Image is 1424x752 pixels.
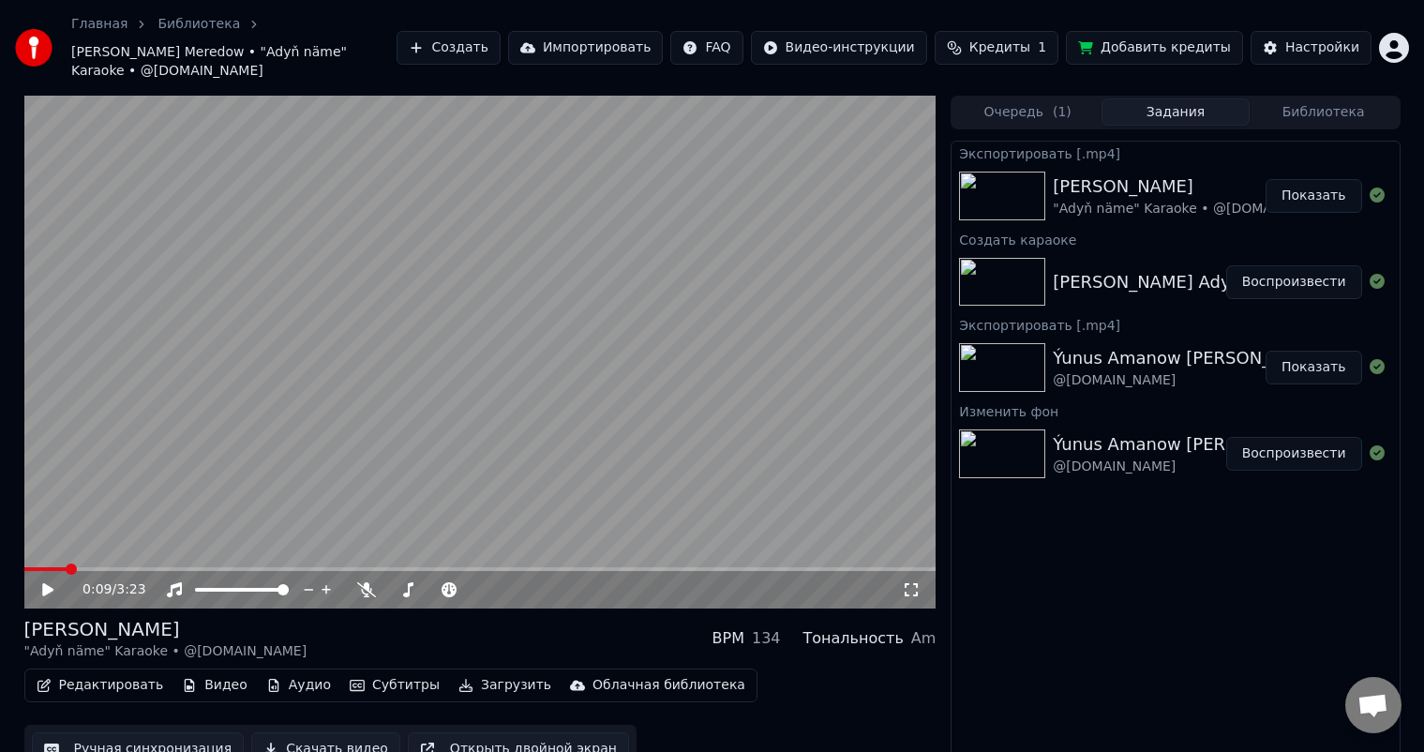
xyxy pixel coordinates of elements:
[1266,351,1362,384] button: Показать
[29,672,172,699] button: Редактировать
[342,672,447,699] button: Субтитры
[935,31,1058,65] button: Кредиты1
[1053,269,1295,295] div: [PERSON_NAME] Adyň näme
[71,43,397,81] span: [PERSON_NAME] Meredow • "Adyň näme" Karaoke • @[DOMAIN_NAME]
[952,399,1399,422] div: Изменить фон
[397,31,500,65] button: Создать
[1053,458,1327,476] div: @[DOMAIN_NAME]
[1053,371,1327,390] div: @[DOMAIN_NAME]
[1251,31,1372,65] button: Настройки
[1285,38,1359,57] div: Настройки
[751,31,927,65] button: Видео-инструкции
[592,676,745,695] div: Облачная библиотека
[969,38,1030,57] span: Кредиты
[1226,437,1362,471] button: Воспроизвести
[82,580,112,599] span: 0:09
[952,228,1399,250] div: Создать караоке
[116,580,145,599] span: 3:23
[752,627,781,650] div: 134
[1053,173,1336,200] div: [PERSON_NAME]
[911,627,937,650] div: Am
[1345,677,1402,733] a: Открытый чат
[1250,98,1398,126] button: Библиотека
[71,15,397,81] nav: breadcrumb
[953,98,1102,126] button: Очередь
[451,672,559,699] button: Загрузить
[71,15,127,34] a: Главная
[1053,345,1327,371] div: Ýunus Amanow [PERSON_NAME]
[1038,38,1046,57] span: 1
[712,627,744,650] div: BPM
[24,642,307,661] div: "Adyň näme" Karaoke • @[DOMAIN_NAME]
[952,313,1399,336] div: Экспортировать [.mp4]
[174,672,255,699] button: Видео
[1266,179,1362,213] button: Показать
[803,627,904,650] div: Тональность
[1053,200,1336,218] div: "Adyň näme" Karaoke • @[DOMAIN_NAME]
[157,15,240,34] a: Библиотека
[15,29,52,67] img: youka
[1053,103,1072,122] span: ( 1 )
[1066,31,1243,65] button: Добавить кредиты
[508,31,664,65] button: Импортировать
[952,142,1399,164] div: Экспортировать [.mp4]
[82,580,127,599] div: /
[24,616,307,642] div: [PERSON_NAME]
[1102,98,1250,126] button: Задания
[259,672,338,699] button: Аудио
[1226,265,1362,299] button: Воспроизвести
[670,31,742,65] button: FAQ
[1053,431,1327,458] div: Ýunus Amanow [PERSON_NAME]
